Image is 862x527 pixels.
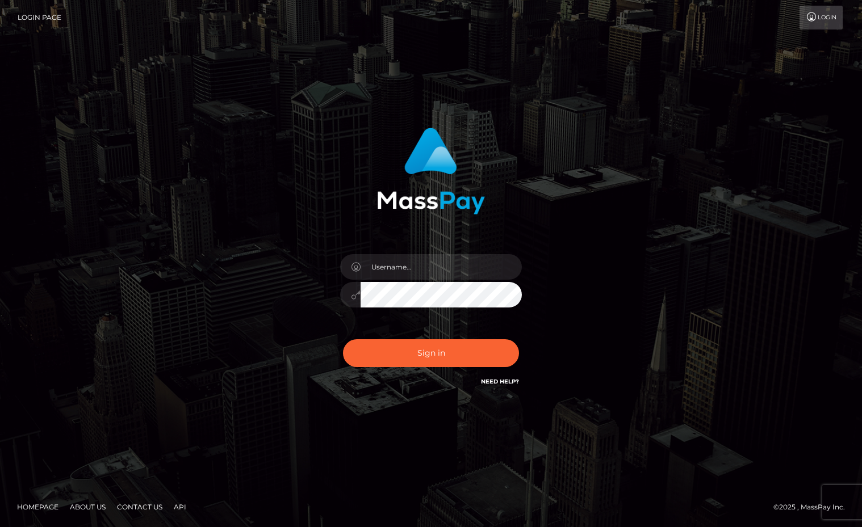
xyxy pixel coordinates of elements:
input: Username... [361,254,522,280]
div: © 2025 , MassPay Inc. [773,501,853,513]
a: Need Help? [481,378,519,385]
a: About Us [65,498,110,516]
a: Login Page [18,6,61,29]
a: API [169,498,191,516]
a: Contact Us [112,498,167,516]
a: Login [800,6,843,29]
a: Homepage [12,498,63,516]
button: Sign in [343,339,519,367]
img: MassPay Login [377,128,485,214]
